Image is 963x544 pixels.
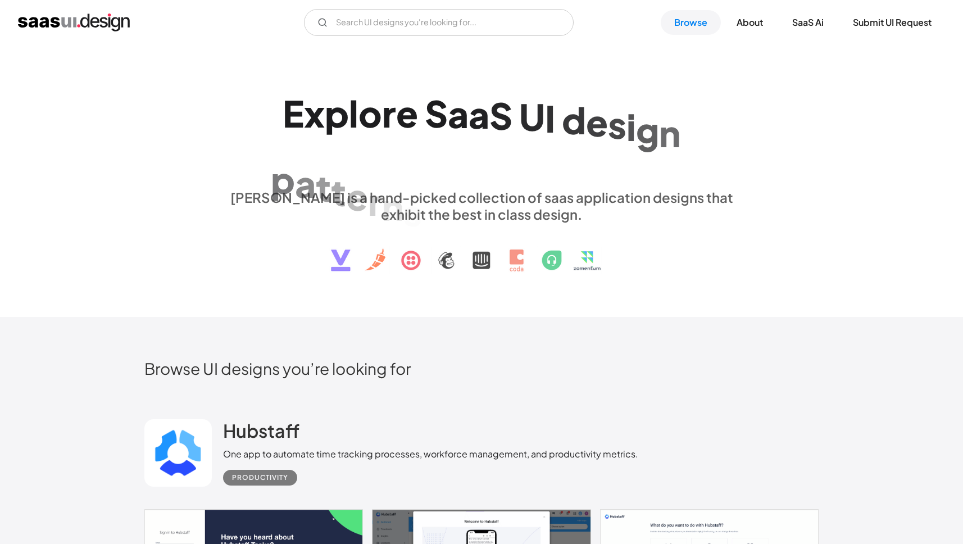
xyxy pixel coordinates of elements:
a: SaaS Ai [779,10,837,35]
div: i [626,105,636,148]
div: s [403,190,422,233]
div: S [425,92,448,135]
div: s [608,102,626,146]
input: Search UI designs you're looking for... [304,9,574,36]
div: p [325,92,349,135]
div: e [586,100,608,143]
h1: Explore SaaS UI design patterns & interactions. [223,92,740,178]
div: a [448,92,469,135]
div: g [636,108,659,151]
img: text, icon, saas logo [311,223,652,281]
a: Submit UI Request [839,10,945,35]
div: U [519,95,545,138]
div: r [368,179,382,223]
div: n [659,111,680,155]
a: Hubstaff [223,419,299,447]
form: Email Form [304,9,574,36]
div: One app to automate time tracking processes, workforce management, and productivity metrics. [223,447,638,461]
div: S [489,94,512,137]
div: E [283,92,304,135]
div: p [271,158,295,201]
a: About [723,10,776,35]
div: a [295,162,316,205]
div: Productivity [232,471,288,484]
div: t [316,166,331,209]
div: e [396,92,418,135]
div: t [331,170,346,214]
div: I [545,96,555,139]
div: [PERSON_NAME] is a hand-picked collection of saas application designs that exhibit the best in cl... [223,189,740,223]
a: home [18,13,130,31]
div: a [469,93,489,136]
div: e [346,175,368,218]
div: d [562,98,586,142]
div: l [349,92,358,135]
div: x [304,92,325,135]
h2: Browse UI designs you’re looking for [144,359,819,378]
div: r [382,92,396,135]
div: n [382,185,403,228]
h2: Hubstaff [223,419,299,442]
div: o [358,92,382,135]
a: Browse [661,10,721,35]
